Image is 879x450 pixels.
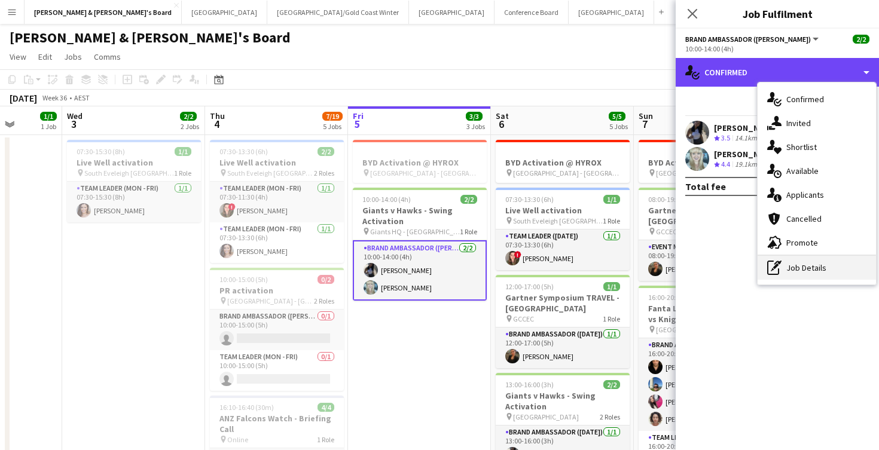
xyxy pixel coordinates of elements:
span: Sun [639,111,653,121]
span: 2/2 [853,35,869,44]
a: Comms [89,49,126,65]
span: ! [514,251,521,258]
span: 3.5 [721,133,730,142]
span: 1 Role [603,314,620,323]
span: 1 Role [174,169,191,177]
span: GCCEC [513,314,534,323]
h3: Job Fulfilment [676,6,879,22]
h3: Fanta Lemon Sampling-Eels vs Knights [639,303,773,325]
span: Online [227,435,248,444]
div: Total fee [685,180,726,192]
h3: Giants v Hawks - Swing Activation [496,390,630,412]
div: 2 Jobs [181,122,199,131]
app-card-role: Team Leader (Mon - Fri)1/107:30-11:30 (4h)![PERSON_NAME] [210,182,344,222]
div: 1 Job [41,122,56,131]
span: 5/5 [609,112,625,121]
app-job-card: 07:30-15:30 (8h)1/1Live Well activation South Eveleigh [GEOGRAPHIC_DATA]1 RoleTeam Leader (Mon - ... [67,140,201,222]
span: South Eveleigh [GEOGRAPHIC_DATA] [513,216,603,225]
a: View [5,49,31,65]
span: ! [228,203,236,210]
div: [PERSON_NAME] [714,123,777,133]
div: Job Details [758,256,876,280]
span: South Eveleigh [GEOGRAPHIC_DATA] [84,169,174,177]
span: 3 [65,117,83,131]
span: 1/1 [40,112,57,121]
button: [GEOGRAPHIC_DATA]/Gold Coast Winter [267,1,409,24]
button: [PERSON_NAME] & [PERSON_NAME]'s Board [25,1,182,24]
app-card-role: Team Leader ([DATE])1/107:30-13:30 (6h)![PERSON_NAME] [496,229,630,270]
span: 2 Roles [314,169,334,177]
div: 10:00-15:00 (5h)0/2PR activation [GEOGRAPHIC_DATA] - [GEOGRAPHIC_DATA]2 RolesBrand Ambassador ([P... [210,268,344,391]
div: AEST [74,93,90,102]
app-card-role: Brand Ambassador ([DATE])4/416:00-20:00 (4h)[PERSON_NAME][PERSON_NAME][PERSON_NAME][PERSON_NAME] [639,338,773,431]
div: 5 Jobs [323,122,342,131]
span: Comms [94,51,121,62]
h3: PR activation [210,285,344,296]
span: 3/3 [466,112,483,121]
h3: Giants v Hawks - Swing Activation [353,205,487,226]
span: 1/1 [603,282,620,291]
span: 1 Role [603,216,620,225]
span: 16:10-16:40 (30m) [219,403,274,412]
span: 4.4 [721,160,730,169]
span: 1/1 [603,195,620,204]
button: [GEOGRAPHIC_DATA] [182,1,267,24]
span: 1 Role [460,227,477,236]
span: 2 Roles [314,296,334,305]
span: 16:00-20:00 (4h) [648,293,697,302]
h3: BYD Activation @ HYROX [496,157,630,168]
app-job-card: 08:00-19:00 (11h)1/1Gartner Symposium - [GEOGRAPHIC_DATA] GCCEC1 RoleEvent Manager ([DATE])1/108:... [639,188,773,281]
span: Invited [786,118,811,128]
app-job-card: BYD Activation @ HYROX [GEOGRAPHIC_DATA] - [GEOGRAPHIC_DATA] [496,140,630,183]
div: 10:00-14:00 (4h) [685,44,869,53]
span: Giants HQ - [GEOGRAPHIC_DATA] [370,227,460,236]
app-card-role: Event Manager ([DATE])1/108:00-19:00 (11h)[PERSON_NAME] [639,240,773,281]
span: 10:00-15:00 (5h) [219,275,268,284]
span: 7 [637,117,653,131]
span: 0/2 [318,275,334,284]
div: 14.1km [732,133,759,143]
span: 07:30-13:30 (6h) [219,147,268,156]
span: Sat [496,111,509,121]
span: Week 36 [39,93,69,102]
app-job-card: 12:00-17:00 (5h)1/1Gartner Symposium TRAVEL - [GEOGRAPHIC_DATA] GCCEC1 RoleBrand Ambassador ([DAT... [496,275,630,368]
div: Confirmed [676,58,879,87]
h3: Gartner Symposium TRAVEL - [GEOGRAPHIC_DATA] [496,292,630,314]
app-card-role: Brand Ambassador ([PERSON_NAME])0/110:00-15:00 (5h) [210,310,344,350]
app-card-role: Team Leader (Mon - Fri)1/107:30-15:30 (8h)[PERSON_NAME] [67,182,201,222]
h3: ANZ Falcons Watch - Briefing Call [210,413,344,434]
span: [GEOGRAPHIC_DATA] - [GEOGRAPHIC_DATA] [656,169,763,177]
span: 2/2 [180,112,197,121]
a: Edit [33,49,57,65]
span: 10:00-14:00 (4h) [362,195,411,204]
app-job-card: BYD Activation @ HYROX [GEOGRAPHIC_DATA] - [GEOGRAPHIC_DATA] [353,140,487,183]
span: 6 [494,117,509,131]
div: 07:30-13:30 (6h)1/1Live Well activation South Eveleigh [GEOGRAPHIC_DATA]1 RoleTeam Leader ([DATE]... [496,188,630,270]
span: Confirmed [786,94,824,105]
span: Jobs [64,51,82,62]
button: Conference Board [495,1,569,24]
span: 2/2 [318,147,334,156]
app-card-role: Team Leader (Mon - Fri)0/110:00-15:00 (5h) [210,350,344,391]
button: [GEOGRAPHIC_DATA] [409,1,495,24]
span: Thu [210,111,225,121]
h3: Live Well activation [496,205,630,216]
app-job-card: BYD Activation @ HYROX [GEOGRAPHIC_DATA] - [GEOGRAPHIC_DATA] [639,140,773,183]
span: [GEOGRAPHIC_DATA], [GEOGRAPHIC_DATA] [656,325,743,334]
h3: Gartner Symposium - [GEOGRAPHIC_DATA] [639,205,773,226]
span: Brand Ambassador (Mon - Fri) [685,35,811,44]
span: 4/4 [318,403,334,412]
div: [DATE] [10,92,37,104]
app-card-role: Team Leader (Mon - Fri)1/107:30-13:30 (6h)[PERSON_NAME] [210,222,344,263]
span: 1 Role [317,435,334,444]
span: Wed [67,111,83,121]
app-job-card: 10:00-14:00 (4h)2/2Giants v Hawks - Swing Activation Giants HQ - [GEOGRAPHIC_DATA]1 RoleBrand Amb... [353,188,487,301]
app-card-role: Brand Ambassador ([DATE])1/112:00-17:00 (5h)[PERSON_NAME] [496,327,630,368]
app-card-role: Brand Ambassador ([PERSON_NAME])2/210:00-14:00 (4h)[PERSON_NAME][PERSON_NAME] [353,240,487,301]
div: 3 Jobs [466,122,485,131]
h1: [PERSON_NAME] & [PERSON_NAME]'s Board [10,29,291,47]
